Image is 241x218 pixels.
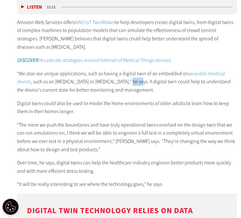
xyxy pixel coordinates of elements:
p: Digital twins could also be used to model the home environments of older adults to learn how to k... [17,99,237,116]
p: Over time, he says, digital twins can help the healthcare industry engineer better products more ... [17,159,237,175]
div: Cookie Settings [3,199,19,215]
em: Accelerate strategies around Internet of Medical Things devices. [39,57,172,63]
button: Listen [21,5,42,10]
div: duration [46,4,60,10]
a: AWS IoT TwinMaker [75,19,115,26]
button: Open Preferences [3,199,19,215]
a: DISCOVER:Accelerate strategies around Internet of Medical Things devices. [17,57,172,63]
p: Amazon Web Services offers to help developers create digital twins, from digital twins of complex... [17,18,237,51]
p: “The more we push the boundaries and have truly operational twins overlaid on the design twin tha... [17,121,237,154]
em: DISCOVER: [17,57,39,63]
p: “We also see unique applications, such as having a digital twin of an embedded or , such as an [M... [17,70,237,94]
p: “It will be really interesting to see where the technology goes,” he says. [17,180,237,189]
h3: Digital Twin Technology Relies on Data [27,207,227,215]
